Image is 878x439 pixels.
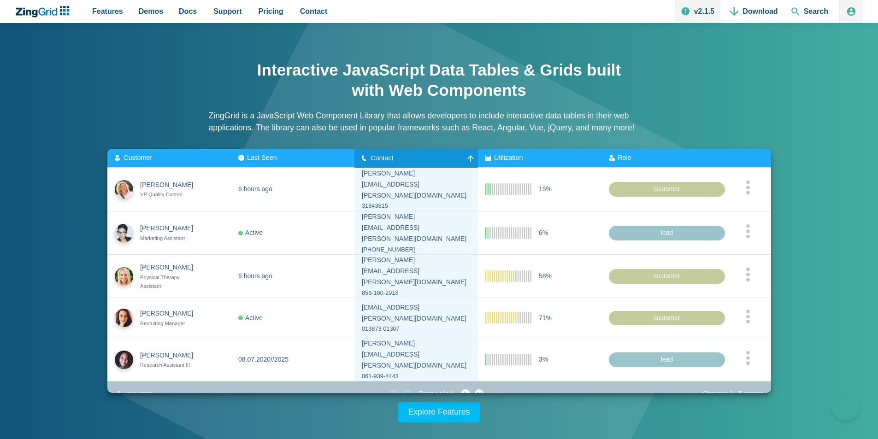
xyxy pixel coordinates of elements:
zg-text: 1 [435,392,439,397]
zg-text: 19 [446,392,453,397]
zg-button: prevpage [403,389,417,398]
span: 3% [539,354,548,365]
div: [PERSON_NAME] [140,262,201,273]
a: Explore Features [398,402,480,422]
div: [PERSON_NAME][EMAIL_ADDRESS][PERSON_NAME][DOMAIN_NAME] [362,255,471,287]
div: customer [609,182,725,197]
span: Role [618,154,631,161]
span: 58% [539,271,552,282]
span: Customer [124,154,152,161]
iframe: Help Scout Beacon - Open [832,393,860,421]
div: [PERSON_NAME] [140,179,201,190]
div: [PERSON_NAME][EMAIL_ADDRESS][PERSON_NAME][DOMAIN_NAME] [362,168,471,201]
div: Recruiting Manager [140,319,201,328]
div: Research Assistant III [140,361,201,369]
div: Marketing Assistant [140,234,201,243]
zg-text: 1 [728,390,735,397]
span: Features [92,5,123,18]
span: Last Seen [247,154,277,161]
div: Active [238,312,263,323]
div: [PHONE_NUMBER] [362,244,471,254]
div: customer [609,310,725,325]
span: Utilization [494,154,523,161]
div: Showing - entries [703,388,764,399]
span: Page [419,388,434,399]
div: [PERSON_NAME][EMAIL_ADDRESS][PERSON_NAME][DOMAIN_NAME] [362,338,471,371]
div: customer [609,269,725,284]
div: per page [124,387,156,400]
span: Pricing [259,5,283,18]
zg-button: lastpage [475,389,484,398]
div: 013873 01307 [362,324,471,334]
div: [PERSON_NAME][EMAIL_ADDRESS][PERSON_NAME][DOMAIN_NAME] [362,211,471,244]
span: 15% [539,184,552,195]
div: Active [238,228,263,239]
span: Contact [371,154,394,161]
p: ZingGrid is a JavaScript Web Component Library that allows developers to include interactive data... [209,110,670,134]
div: 856-160-2918 [362,287,471,298]
div: [EMAIL_ADDRESS][PERSON_NAME][DOMAIN_NAME] [362,302,471,324]
span: Contact [300,5,328,18]
h1: Interactive JavaScript Data Tables & Grids built with Web Components [255,60,624,100]
div: 31843615 [362,201,471,211]
div: [PERSON_NAME] [140,223,201,234]
div: 6 hours ago [238,184,272,195]
div: 08.07.2020//2025 [238,354,289,365]
div: 061-939-4443 [362,371,471,381]
span: 71% [539,312,552,323]
span: of [439,388,445,399]
a: ZingChart Logo. Click to return to the homepage [15,6,74,18]
zg-button: nextpage [456,389,470,398]
div: lead [609,226,725,240]
div: 5 [115,387,124,400]
div: [PERSON_NAME] [140,308,201,319]
div: VP Quality Control [140,190,201,199]
div: Physical Therapy Assistant [140,273,201,290]
span: Demos [139,5,163,18]
zg-text: 5 [737,390,744,397]
span: Support [213,5,242,18]
div: [PERSON_NAME] [140,350,201,361]
div: 6 hours ago [238,271,272,282]
div: lead [609,352,725,367]
span: 6% [539,228,548,239]
span: Docs [179,5,197,18]
zg-button: firstpage [389,389,398,398]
